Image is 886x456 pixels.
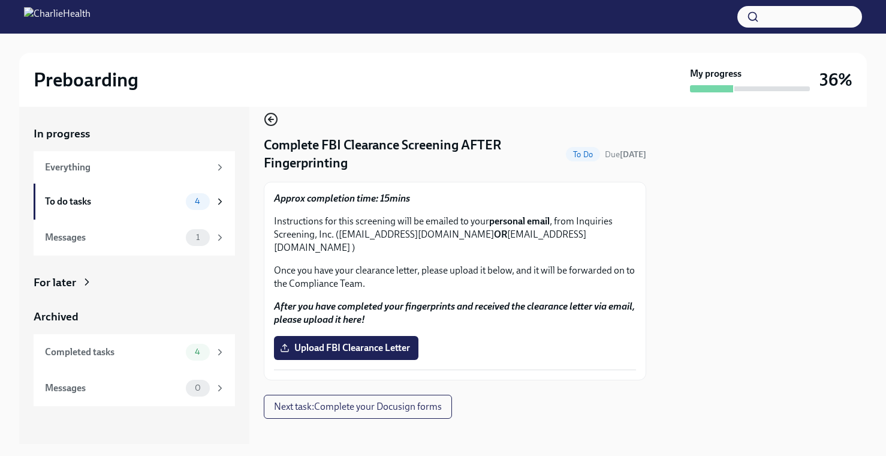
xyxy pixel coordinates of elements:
a: For later [34,275,235,290]
strong: My progress [690,67,742,80]
p: Once you have your clearance letter, please upload it below, and it will be forwarded on to the C... [274,264,636,290]
h3: 36% [819,69,852,91]
a: Archived [34,309,235,325]
span: 4 [188,197,207,206]
div: To do tasks [45,195,181,208]
h4: Complete FBI Clearance Screening AFTER Fingerprinting [264,136,561,172]
strong: personal email [489,215,550,227]
a: In progress [34,126,235,142]
a: Everything [34,151,235,184]
a: Messages0 [34,370,235,406]
strong: Approx completion time: 15mins [274,193,410,204]
strong: After you have completed your fingerprints and received the clearance letter via email, please up... [274,301,635,325]
strong: [DATE] [620,149,646,160]
strong: OR [494,229,507,240]
div: Completed tasks [45,346,181,359]
span: September 5th, 2025 09:00 [605,149,646,160]
span: Next task : Complete your Docusign forms [274,401,442,413]
span: Upload FBI Clearance Letter [282,342,410,354]
div: Everything [45,161,210,174]
span: 1 [189,233,207,242]
button: Next task:Complete your Docusign forms [264,395,452,419]
p: Instructions for this screening will be emailed to your , from Inquiries Screening, Inc. ([EMAIL_... [274,215,636,254]
label: Upload FBI Clearance Letter [274,336,418,360]
a: To do tasks4 [34,184,235,220]
div: Messages [45,382,181,395]
img: CharlieHealth [24,7,91,26]
a: Completed tasks4 [34,334,235,370]
span: 0 [188,383,208,392]
span: To Do [566,150,600,159]
div: For later [34,275,76,290]
div: Messages [45,231,181,244]
span: Due [605,149,646,160]
a: Messages1 [34,220,235,256]
span: 4 [188,347,207,356]
h2: Preboarding [34,68,138,92]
